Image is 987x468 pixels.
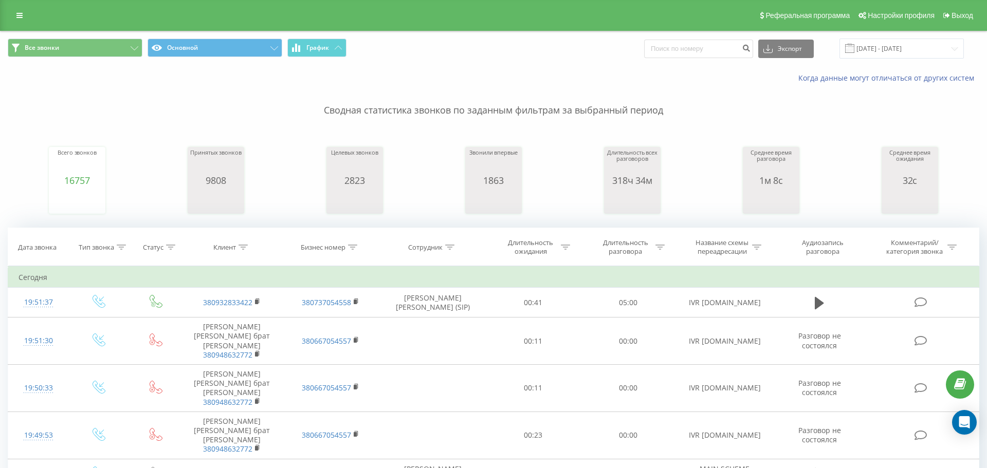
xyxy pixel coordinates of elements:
td: IVR [DOMAIN_NAME] [675,288,774,317]
td: 00:00 [580,365,675,412]
div: Среднее время ожидания [884,149,936,175]
span: Настройки профиля [868,11,935,20]
div: Клиент [213,243,236,252]
td: 00:11 [486,317,580,365]
div: Статус [143,243,163,252]
div: 19:51:30 [19,331,59,351]
span: Разговор не состоялся [798,378,841,397]
div: Среднее время разговора [745,149,797,175]
div: Всего звонков [58,149,97,175]
td: IVR [DOMAIN_NAME] [675,317,774,365]
div: Сотрудник [408,243,443,252]
div: 2823 [331,175,378,185]
a: 380932833422 [203,297,252,307]
a: 380667054557 [302,383,351,392]
td: [PERSON_NAME] [PERSON_NAME] (SIP) [379,288,486,317]
div: Длительность ожидания [503,238,558,256]
td: Сегодня [8,267,979,288]
div: Принятых звонков [190,149,241,175]
div: Длительность всех разговоров [607,149,658,175]
p: Сводная статистика звонков по заданным фильтрам за выбранный период [8,83,979,117]
div: 1м 8с [745,175,797,185]
a: 380667054557 [302,430,351,440]
div: Тип звонка [79,243,114,252]
a: Когда данные могут отличаться от других систем [798,73,979,83]
div: Звонили впервые [469,149,517,175]
input: Поиск по номеру [644,40,753,58]
span: Все звонки [25,44,59,52]
div: Аудиозапись разговора [790,238,856,256]
div: Название схемы переадресации [694,238,750,256]
td: 00:00 [580,317,675,365]
td: 00:11 [486,365,580,412]
div: Комментарий/категория звонка [885,238,945,256]
span: График [306,44,329,51]
td: 00:23 [486,411,580,459]
div: 19:50:33 [19,378,59,398]
div: 318ч 34м [607,175,658,185]
div: Длительность разговора [598,238,653,256]
div: 32с [884,175,936,185]
td: 00:00 [580,411,675,459]
a: 380737054558 [302,297,351,307]
span: Разговор не состоялся [798,425,841,444]
td: 00:41 [486,288,580,317]
td: [PERSON_NAME] [PERSON_NAME] брат [PERSON_NAME] [182,365,281,412]
div: 9808 [190,175,241,185]
div: 19:51:37 [19,292,59,312]
a: 380948632772 [203,444,252,454]
div: Целевых звонков [331,149,378,175]
a: 380948632772 [203,350,252,360]
span: Реферальная программа [765,11,850,20]
div: 1863 [469,175,517,185]
button: Экспорт [758,40,814,58]
div: Бизнес номер [301,243,345,252]
td: [PERSON_NAME] [PERSON_NAME] брат [PERSON_NAME] [182,411,281,459]
div: 19:49:53 [19,425,59,445]
div: Open Intercom Messenger [952,410,977,435]
td: IVR [DOMAIN_NAME] [675,411,774,459]
button: Основной [148,39,282,57]
a: 380667054557 [302,336,351,346]
span: Выход [952,11,973,20]
a: 380948632772 [203,397,252,407]
div: 16757 [58,175,97,185]
td: 05:00 [580,288,675,317]
div: Дата звонка [18,243,57,252]
button: График [287,39,346,57]
td: IVR [DOMAIN_NAME] [675,365,774,412]
td: [PERSON_NAME] [PERSON_NAME] брат [PERSON_NAME] [182,317,281,365]
span: Разговор не состоялся [798,331,841,350]
button: Все звонки [8,39,142,57]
